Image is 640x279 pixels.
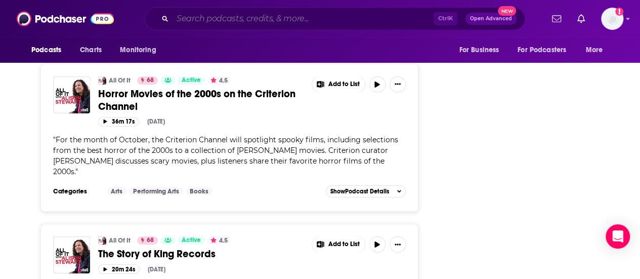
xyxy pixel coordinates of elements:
span: More [586,43,603,57]
input: Search podcasts, credits, & more... [173,11,434,27]
a: Show notifications dropdown [573,10,589,27]
button: ShowPodcast Details [326,185,406,197]
div: Search podcasts, credits, & more... [145,7,525,30]
button: open menu [511,41,581,60]
span: The Story of King Records [98,248,216,260]
a: Active [178,236,205,245]
a: All Of It [109,236,131,245]
button: open menu [579,41,616,60]
button: open menu [113,41,169,60]
button: open menu [452,41,511,60]
div: [DATE] [147,118,165,125]
button: 20m 24s [98,264,140,274]
button: Show More Button [312,236,365,253]
span: Ctrl K [434,12,457,25]
button: 4.5 [207,76,231,85]
button: open menu [24,41,74,60]
span: Open Advanced [470,16,512,21]
img: Podchaser - Follow, Share and Rate Podcasts [17,9,114,28]
img: User Profile [601,8,623,30]
span: For Business [459,43,499,57]
a: 68 [137,236,158,245]
a: Show notifications dropdown [548,10,565,27]
a: 68 [137,76,158,85]
a: Performing Arts [129,187,183,195]
span: For the month of October, the Criterion Channel will spotlight spooky films, including selections... [53,135,398,176]
a: Charts [73,41,108,60]
button: Open AdvancedNew [465,13,517,25]
span: Show Podcast Details [330,188,389,195]
a: Horror Movies of the 2000s on the Criterion Channel [98,88,305,113]
a: Books [186,187,212,195]
a: The Story of King Records [98,248,305,260]
a: Active [178,76,205,85]
span: 68 [147,75,154,86]
span: New [498,6,516,16]
span: Charts [80,43,102,57]
img: All Of It [98,76,106,85]
svg: Add a profile image [615,8,623,16]
img: Horror Movies of the 2000s on the Criterion Channel [53,76,90,113]
span: Active [182,235,201,246]
button: Show profile menu [601,8,623,30]
span: Monitoring [120,43,156,57]
button: Show More Button [390,236,406,253]
span: 68 [147,235,154,246]
span: For Podcasters [518,43,566,57]
span: Logged in as AtriaBooks [601,8,623,30]
img: The Story of King Records [53,236,90,273]
span: Active [182,75,201,86]
h3: Categories [53,187,99,195]
div: Open Intercom Messenger [606,224,630,249]
button: Show More Button [390,76,406,93]
span: " " [53,135,398,176]
div: [DATE] [148,266,165,273]
a: All Of It [109,76,131,85]
button: 4.5 [207,236,231,245]
span: Podcasts [31,43,61,57]
a: Arts [107,187,126,195]
span: Add to List [328,241,360,248]
span: Horror Movies of the 2000s on the Criterion Channel [98,88,295,113]
span: Add to List [328,81,360,88]
button: 36m 17s [98,117,139,127]
button: Show More Button [312,76,365,93]
img: All Of It [98,236,106,245]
